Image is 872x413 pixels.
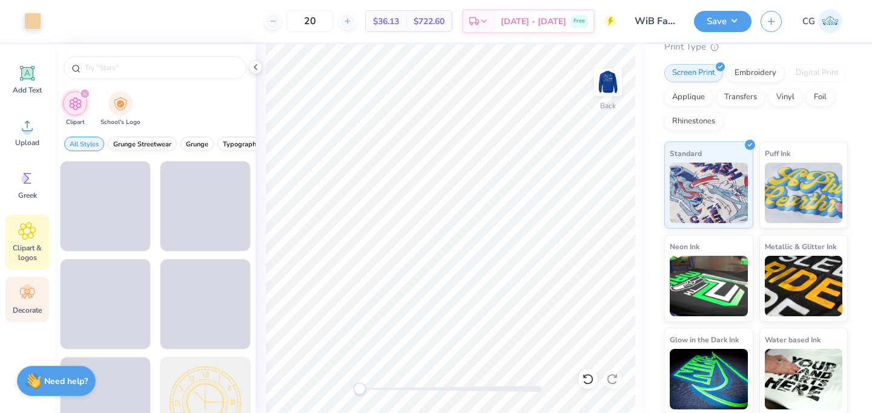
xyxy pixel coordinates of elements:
[114,97,127,111] img: School's Logo Image
[286,10,334,32] input: – –
[670,163,748,223] img: Standard
[113,140,171,149] span: Grunge Streetwear
[818,9,842,33] img: Chloe Guttmann
[63,91,87,127] button: filter button
[84,62,239,74] input: Try "Stars"
[768,88,802,106] div: Vinyl
[573,17,585,25] span: Free
[765,147,790,160] span: Puff Ink
[186,140,208,149] span: Grunge
[765,349,843,409] img: Water based Ink
[7,243,47,262] span: Clipart & logos
[108,137,177,151] button: filter button
[765,333,821,346] span: Water based Ink
[664,64,723,82] div: Screen Print
[13,305,42,315] span: Decorate
[806,88,834,106] div: Foil
[223,140,260,149] span: Typography
[765,163,843,223] img: Puff Ink
[600,100,616,111] div: Back
[765,240,836,253] span: Metallic & Glitter Ink
[18,190,37,200] span: Greek
[664,112,723,131] div: Rhinestones
[670,147,702,160] span: Standard
[101,91,140,127] div: filter for School's Logo
[797,9,848,33] a: CG
[13,85,42,95] span: Add Text
[70,140,99,149] span: All Styles
[670,240,699,253] span: Neon Ink
[694,11,751,32] button: Save
[664,40,848,54] div: Print Type
[626,9,685,33] input: Untitled Design
[373,15,399,28] span: $36.13
[765,256,843,316] img: Metallic & Glitter Ink
[414,15,444,28] span: $722.60
[670,333,739,346] span: Glow in the Dark Ink
[596,70,620,94] img: Back
[217,137,265,151] button: filter button
[63,91,87,127] div: filter for Clipart
[180,137,214,151] button: filter button
[66,118,85,127] span: Clipart
[101,91,140,127] button: filter button
[501,15,566,28] span: [DATE] - [DATE]
[15,138,39,148] span: Upload
[727,64,784,82] div: Embroidery
[354,383,366,395] div: Accessibility label
[101,118,140,127] span: School's Logo
[670,349,748,409] img: Glow in the Dark Ink
[716,88,765,106] div: Transfers
[44,376,88,387] strong: Need help?
[664,88,713,106] div: Applique
[670,256,748,316] img: Neon Ink
[68,97,82,111] img: Clipart Image
[788,64,847,82] div: Digital Print
[802,15,815,28] span: CG
[64,137,104,151] button: filter button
